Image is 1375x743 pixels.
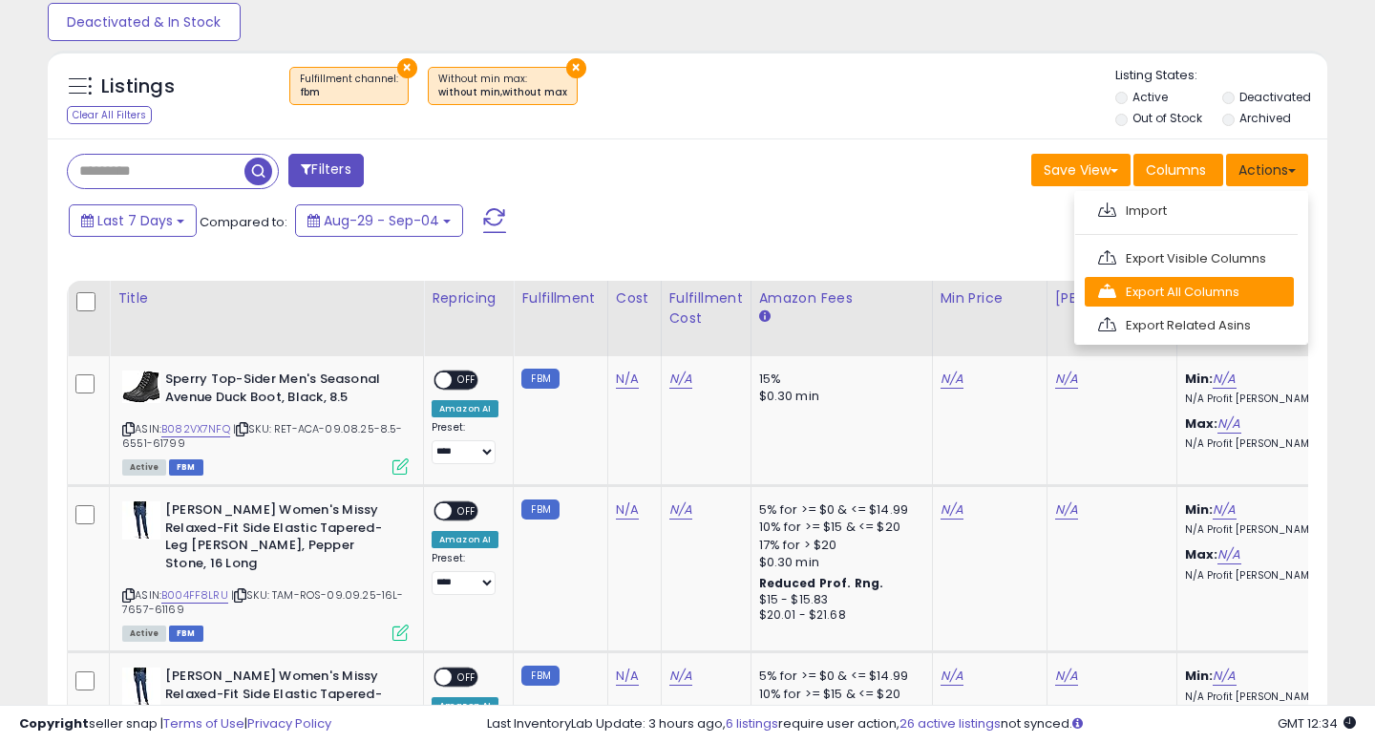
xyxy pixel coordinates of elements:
h5: Listings [101,74,175,100]
div: Repricing [432,288,505,308]
a: Export Related Asins [1085,310,1294,340]
button: Filters [288,154,363,187]
a: N/A [1217,414,1240,434]
a: N/A [1213,667,1236,686]
span: | SKU: RET-ACA-09.08.25-8.5-6551-61799 [122,421,403,450]
button: Last 7 Days [69,204,197,237]
span: FBM [169,626,203,642]
button: × [566,58,586,78]
button: × [397,58,417,78]
span: OFF [452,503,482,520]
a: N/A [1055,370,1078,389]
div: Cost [616,288,653,308]
span: | SKU: TAM-ROS-09.09.25-16L-7657-61169 [122,587,404,616]
a: Export All Columns [1085,277,1294,307]
span: Compared to: [200,213,287,231]
label: Out of Stock [1132,110,1202,126]
div: Title [117,288,415,308]
div: 10% for >= $15 & <= $20 [759,686,918,703]
small: FBM [521,369,559,389]
div: without min,without max [438,86,567,99]
span: Last 7 Days [97,211,173,230]
div: Clear All Filters [67,106,152,124]
b: Sperry Top-Sider Men's Seasonal Avenue Duck Boot, Black, 8.5 [165,371,397,411]
button: Actions [1226,154,1308,186]
b: Min: [1185,500,1214,519]
div: 5% for >= $0 & <= $14.99 [759,668,918,685]
div: Fulfillment Cost [669,288,743,329]
a: N/A [1055,500,1078,520]
p: N/A Profit [PERSON_NAME] [1185,569,1343,583]
div: ASIN: [122,501,409,639]
a: Export Visible Columns [1085,244,1294,273]
span: FBM [169,459,203,476]
div: $0.30 min [759,388,918,405]
img: 312GHSO9MlL._SL40_.jpg [122,668,160,706]
div: Amazon AI [432,400,498,417]
div: Preset: [432,552,498,595]
p: N/A Profit [PERSON_NAME] [1185,437,1343,451]
a: N/A [616,500,639,520]
span: OFF [452,372,482,389]
label: Deactivated [1239,89,1311,105]
button: Columns [1133,154,1223,186]
p: Listing States: [1115,67,1328,85]
span: Fulfillment channel : [300,72,398,100]
b: [PERSON_NAME] Women's Missy Relaxed-Fit Side Elastic Tapered-Leg [PERSON_NAME], Pepper Stone, 16 ... [165,501,397,577]
p: N/A Profit [PERSON_NAME] [1185,523,1343,537]
a: N/A [616,370,639,389]
button: Deactivated & In Stock [48,3,241,41]
b: Max: [1185,545,1218,563]
a: Terms of Use [163,714,244,732]
div: $20.01 - $21.68 [759,607,918,624]
div: $15 - $15.83 [759,592,918,608]
span: All listings currently available for purchase on Amazon [122,459,166,476]
b: Max: [1185,414,1218,433]
span: 2025-09-12 12:34 GMT [1278,714,1356,732]
div: Last InventoryLab Update: 3 hours ago, require user action, not synced. [487,715,1356,733]
a: N/A [941,667,963,686]
a: 6 listings [726,714,778,732]
label: Archived [1239,110,1291,126]
a: Privacy Policy [247,714,331,732]
div: Amazon Fees [759,288,924,308]
div: $0.30 min [759,554,918,571]
a: Import [1085,196,1294,225]
div: ASIN: [122,371,409,473]
div: seller snap | | [19,715,331,733]
a: 26 active listings [899,714,1001,732]
div: 10% for >= $15 & <= $20 [759,519,918,536]
div: Preset: [432,421,498,464]
a: N/A [1213,500,1236,520]
a: N/A [1055,667,1078,686]
a: N/A [1217,545,1240,564]
div: 17% for > $20 [759,537,918,554]
b: [PERSON_NAME] Women's Missy Relaxed-Fit Side Elastic Tapered-Leg [PERSON_NAME], Pepper Stone, 10 ... [165,668,397,743]
button: Aug-29 - Sep-04 [295,204,463,237]
a: N/A [669,370,692,389]
img: 41eCLzlZqIL._SL40_.jpg [122,371,160,403]
button: Save View [1031,154,1131,186]
label: Active [1132,89,1168,105]
small: FBM [521,499,559,520]
b: Min: [1185,667,1214,685]
img: 312GHSO9MlL._SL40_.jpg [122,501,160,540]
span: All listings currently available for purchase on Amazon [122,626,166,642]
a: N/A [669,500,692,520]
div: Min Price [941,288,1039,308]
strong: Copyright [19,714,89,732]
span: Aug-29 - Sep-04 [324,211,439,230]
div: Fulfillment [521,288,599,308]
a: N/A [941,370,963,389]
div: 15% [759,371,918,388]
b: Min: [1185,370,1214,388]
a: N/A [669,667,692,686]
a: N/A [616,667,639,686]
div: fbm [300,86,398,99]
a: N/A [941,500,963,520]
span: Columns [1146,160,1206,180]
small: Amazon Fees. [759,308,771,326]
span: OFF [452,669,482,686]
div: Amazon AI [432,531,498,548]
b: Reduced Prof. Rng. [759,575,884,591]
